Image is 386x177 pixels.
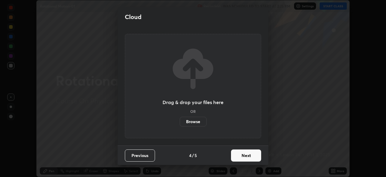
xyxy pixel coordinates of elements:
[231,149,261,162] button: Next
[192,152,194,159] h4: /
[189,152,191,159] h4: 4
[190,110,196,113] h5: OR
[163,100,223,105] h3: Drag & drop your files here
[195,152,197,159] h4: 5
[125,149,155,162] button: Previous
[125,13,141,21] h2: Cloud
